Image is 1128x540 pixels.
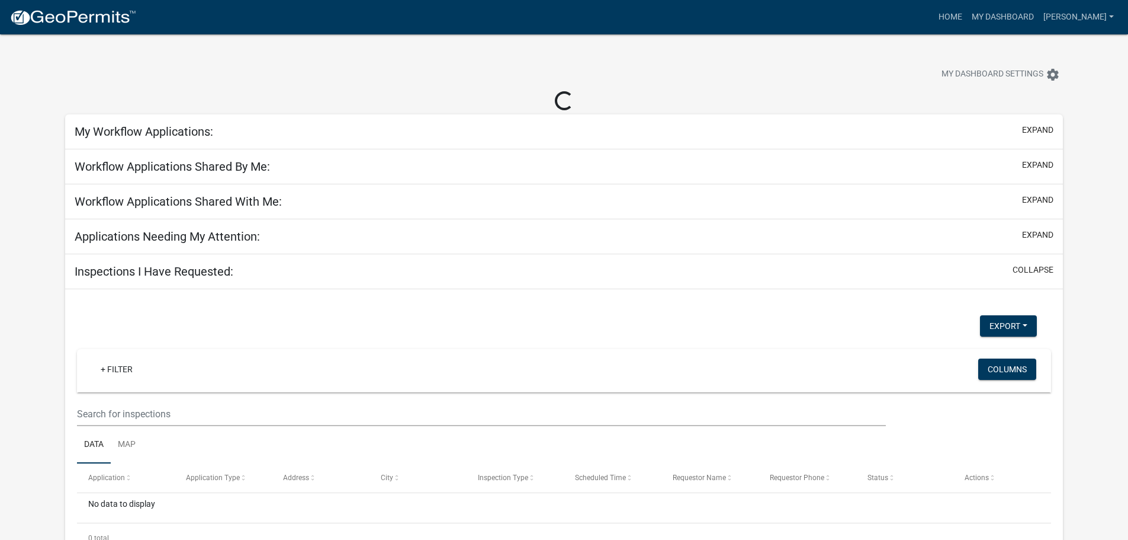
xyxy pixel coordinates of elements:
button: expand [1022,159,1053,171]
datatable-header-cell: Address [272,464,369,492]
span: Application Type [186,474,240,482]
h5: Applications Needing My Attention: [75,229,260,244]
a: + Filter [91,359,142,380]
span: City [381,474,393,482]
span: Actions [965,474,989,482]
datatable-header-cell: Application Type [175,464,272,492]
button: expand [1022,124,1053,136]
h5: Workflow Applications Shared By Me: [75,159,270,174]
button: Export [980,315,1037,337]
span: Scheduled Time [575,474,626,482]
button: expand [1022,194,1053,206]
h5: Inspections I Have Requested: [75,264,233,279]
datatable-header-cell: Requestor Phone [759,464,856,492]
h5: Workflow Applications Shared With Me: [75,194,282,209]
i: settings [1046,68,1060,82]
button: My Dashboard Settingssettings [932,63,1069,86]
datatable-header-cell: Scheduled Time [564,464,661,492]
datatable-header-cell: City [369,464,466,492]
datatable-header-cell: Requestor Name [661,464,759,492]
div: No data to display [77,493,1051,523]
a: Home [934,6,967,28]
datatable-header-cell: Status [856,464,953,492]
h5: My Workflow Applications: [75,124,213,139]
span: Address [283,474,309,482]
a: [PERSON_NAME] [1039,6,1119,28]
a: My Dashboard [967,6,1039,28]
span: Requestor Name [673,474,726,482]
span: Application [88,474,125,482]
span: Status [867,474,888,482]
button: expand [1022,229,1053,241]
span: My Dashboard Settings [941,68,1043,82]
datatable-header-cell: Inspection Type [467,464,564,492]
span: Requestor Phone [770,474,824,482]
span: Inspection Type [478,474,528,482]
datatable-header-cell: Application [77,464,174,492]
button: Columns [978,359,1036,380]
input: Search for inspections [77,402,885,426]
a: Data [77,426,111,464]
button: collapse [1013,264,1053,276]
a: Map [111,426,143,464]
datatable-header-cell: Actions [953,464,1050,492]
